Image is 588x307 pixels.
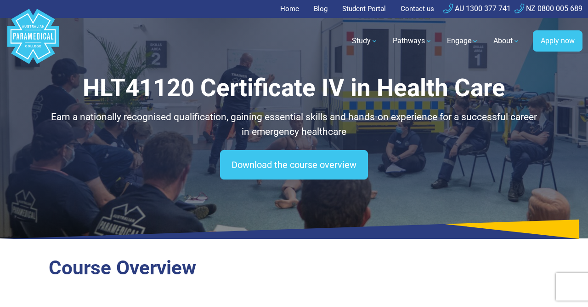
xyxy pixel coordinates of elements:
a: About [488,28,526,54]
p: Earn a nationally recognised qualification, gaining essential skills and hands-on experience for ... [49,110,539,139]
a: NZ 0800 005 689 [514,4,582,13]
a: Australian Paramedical College [6,18,61,64]
a: Download the course overview [220,150,368,180]
a: Study [346,28,384,54]
a: AU 1300 377 741 [443,4,511,13]
a: Engage [441,28,484,54]
h1: HLT41120 Certificate IV in Health Care [49,74,539,103]
a: Pathways [387,28,438,54]
h2: Course Overview [49,256,539,280]
a: Apply now [533,30,582,52]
